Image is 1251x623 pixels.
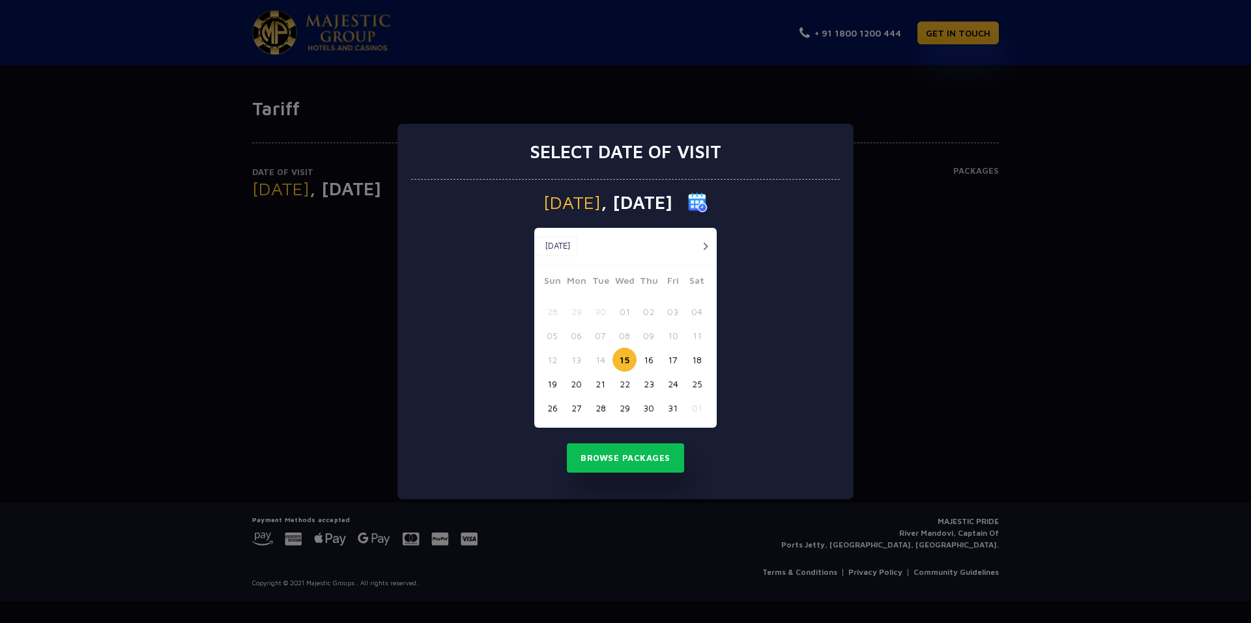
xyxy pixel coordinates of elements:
[661,299,685,324] button: 03
[564,299,588,324] button: 29
[540,396,564,420] button: 26
[661,273,685,292] span: Fri
[567,443,684,473] button: Browse Packages
[661,348,685,372] button: 17
[612,396,637,420] button: 29
[685,273,709,292] span: Sat
[543,193,601,212] span: [DATE]
[564,273,588,292] span: Mon
[564,396,588,420] button: 27
[588,299,612,324] button: 30
[685,299,709,324] button: 04
[637,299,661,324] button: 02
[612,299,637,324] button: 01
[637,372,661,396] button: 23
[685,324,709,348] button: 11
[540,348,564,372] button: 12
[540,372,564,396] button: 19
[685,348,709,372] button: 18
[637,324,661,348] button: 09
[612,372,637,396] button: 22
[661,372,685,396] button: 24
[612,324,637,348] button: 08
[540,324,564,348] button: 05
[564,348,588,372] button: 13
[661,324,685,348] button: 10
[564,372,588,396] button: 20
[588,396,612,420] button: 28
[530,141,721,163] h3: Select date of visit
[685,396,709,420] button: 01
[612,273,637,292] span: Wed
[538,236,577,256] button: [DATE]
[637,348,661,372] button: 16
[637,396,661,420] button: 30
[588,348,612,372] button: 14
[612,348,637,372] button: 15
[637,273,661,292] span: Thu
[588,273,612,292] span: Tue
[685,372,709,396] button: 25
[588,324,612,348] button: 07
[688,193,708,212] img: calender icon
[588,372,612,396] button: 21
[661,396,685,420] button: 31
[564,324,588,348] button: 06
[540,299,564,324] button: 28
[540,273,564,292] span: Sun
[601,193,672,212] span: , [DATE]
